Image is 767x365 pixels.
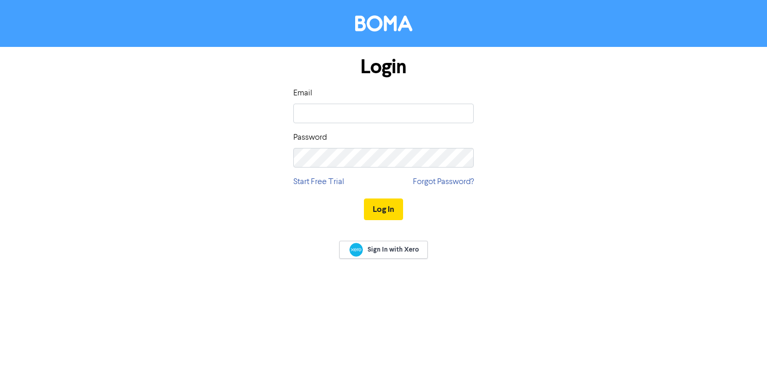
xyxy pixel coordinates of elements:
label: Email [293,87,312,99]
a: Sign In with Xero [339,241,428,259]
a: Start Free Trial [293,176,344,188]
span: Sign In with Xero [368,245,419,254]
a: Forgot Password? [413,176,474,188]
img: Xero logo [349,243,363,257]
label: Password [293,131,327,144]
img: BOMA Logo [355,15,412,31]
button: Log In [364,198,403,220]
h1: Login [293,55,474,79]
